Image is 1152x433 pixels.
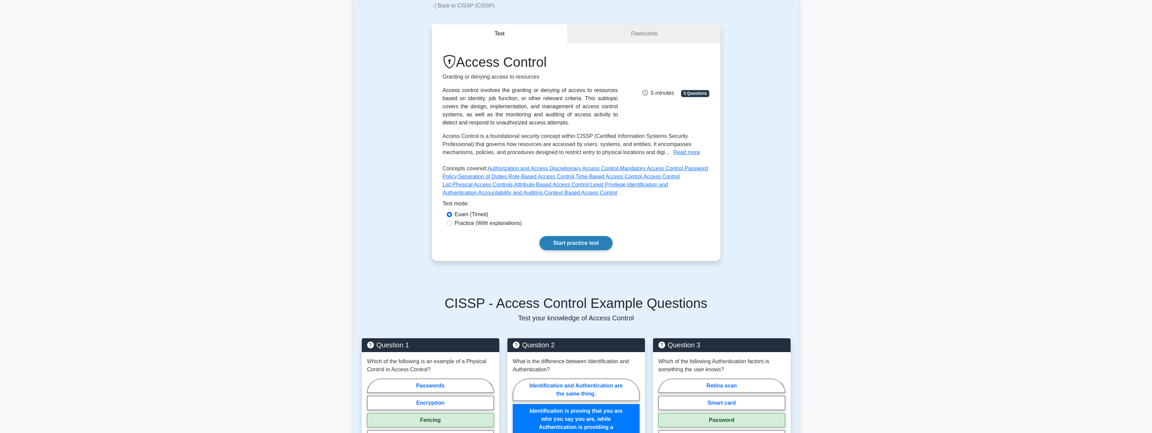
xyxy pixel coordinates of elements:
[673,148,700,156] button: Read more
[362,314,791,322] p: Test your knowledge of Access Control
[681,90,709,97] span: 5 Questions
[367,413,494,427] label: Fencing
[458,174,507,179] a: Separation of Duties
[575,174,642,179] a: Time-Based Access Control
[478,190,542,196] a: Accountability and Auditing
[367,357,494,374] p: Which of the following is an example of a Physical Control in Access Control?
[513,357,640,374] p: What is the difference between Identification and Authentication?
[362,295,791,311] h5: CISSP - Access Control Example Questions
[488,166,548,171] a: Authorization and Access
[443,86,618,127] div: Access control involves the granting or denying of access to resources based on identity, job fun...
[590,182,626,187] a: Least Privilege
[452,182,513,187] a: Physical Access Controls
[658,379,785,393] label: Retina scan
[658,341,785,349] h5: Question 3
[443,133,691,155] span: Access Control is a foundational security concept within CISSP (Certified Information Systems Sec...
[443,200,710,210] div: Test mode:
[508,174,574,179] a: Role-Based Access Control
[367,379,494,393] label: Passwords
[367,396,494,410] label: Encryption
[432,24,568,44] button: Test
[455,219,522,227] label: Practice (With explanations)
[513,341,640,349] h5: Question 2
[367,341,494,349] h5: Question 1
[658,413,785,427] label: Password
[620,166,683,171] a: Mandatory Access Control
[432,3,495,8] a: Back to CISSP (CISSP)
[539,236,613,250] a: Start practice test
[443,165,710,200] p: Concepts covered: , , , , , , , , , , , , ,
[658,396,785,410] label: Smart card
[544,190,617,196] a: Context-Based Access Control
[443,54,618,70] h1: Access Control
[455,210,489,219] label: Exam (Timed)
[443,73,618,81] p: Granting or denying access to resources
[658,357,785,374] p: Which of the following Authentication factors is something the user knows?
[550,166,619,171] a: Discretionary Access Control
[513,379,640,401] label: Identification and Authentication are the same thing.
[514,182,589,187] a: Attribute-Based Access Control
[643,90,674,96] span: 5 minutes
[568,24,720,44] a: Flashcards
